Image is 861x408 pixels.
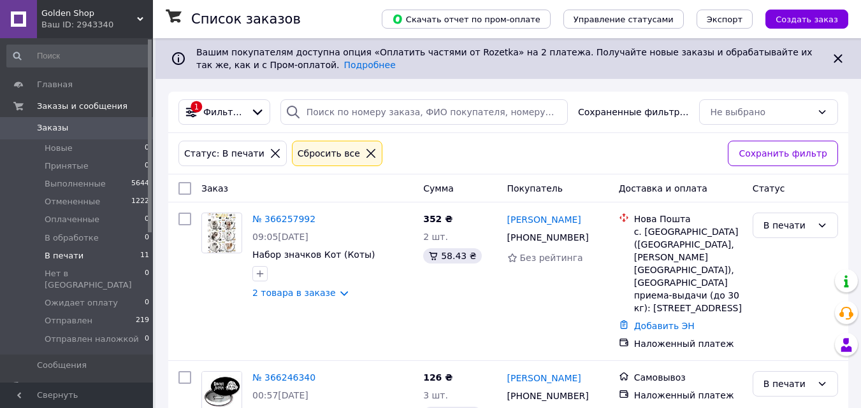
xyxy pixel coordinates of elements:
span: 0 [145,214,149,225]
span: Принятые [45,160,89,172]
span: 0 [145,232,149,244]
span: В печати [45,250,83,262]
span: 352 ₴ [423,214,452,224]
span: 219 [136,315,149,327]
span: 126 ₴ [423,372,452,383]
span: 2 шт. [423,232,448,242]
span: Статус [753,183,785,193]
span: В обработке [45,232,99,244]
span: Управление статусами [574,15,674,24]
span: Сообщения [37,360,87,371]
span: Заказы и сообщения [37,101,127,112]
span: Без рейтинга [520,253,583,263]
div: с. [GEOGRAPHIC_DATA] ([GEOGRAPHIC_DATA], [PERSON_NAME][GEOGRAPHIC_DATA]), [GEOGRAPHIC_DATA] прием... [634,225,742,314]
span: Сохраненные фильтры: [578,106,690,118]
span: 09:05[DATE] [252,232,308,242]
span: Новые [45,143,73,154]
span: Отправлен наложкой [45,334,139,345]
h1: Список заказов [191,11,301,27]
span: Заказ [201,183,228,193]
span: 0 [145,297,149,309]
input: Поиск [6,45,150,67]
a: Подробнее [344,60,396,70]
a: Создать заказ [753,13,848,24]
a: Набор значков Кот (Коты) [252,250,375,260]
span: Golden Shop [41,8,137,19]
span: Вашим покупателям доступна опция «Оплатить частями от Rozetka» на 2 платежа. Получайте новые зака... [196,47,813,70]
button: Сохранить фильтр [728,141,838,166]
input: Поиск по номеру заказа, ФИО покупателя, номеру телефона, Email, номеру накладной [280,99,568,125]
span: 0 [145,160,149,172]
span: Сохранить фильтр [739,146,827,160]
span: 3 шт. [423,390,448,400]
span: 0 [145,268,149,291]
span: Доставка и оплата [619,183,707,193]
div: Наложенный платеж [634,389,742,402]
span: Нет в [GEOGRAPHIC_DATA] [45,268,145,291]
div: Наложенный платеж [634,337,742,350]
span: Покупатель [507,183,563,193]
div: Не выбрано [710,105,812,119]
a: Добавить ЭН [634,321,695,331]
span: Фильтры [203,106,245,118]
div: Нова Пошта [634,213,742,225]
span: Товары и услуги [37,381,109,393]
span: 0 [145,334,149,345]
span: 00:57[DATE] [252,390,308,400]
span: Скачать отчет по пром-оплате [392,13,540,25]
a: 2 товара в заказе [252,288,336,298]
a: № 366246340 [252,372,315,383]
span: Заказы [37,122,68,134]
span: 5644 [131,178,149,190]
a: [PERSON_NAME] [507,372,581,384]
img: Фото товару [208,213,236,253]
span: Отмененные [45,196,100,208]
span: Создать заказ [776,15,838,24]
span: Ожидает оплату [45,297,118,309]
div: Самовывоз [634,371,742,384]
div: В печати [763,377,812,391]
div: [PHONE_NUMBER] [505,387,591,405]
a: № 366257992 [252,214,315,224]
a: Фото товару [201,213,242,253]
span: Отправлен [45,315,92,327]
span: Главная [37,79,73,90]
span: Сумма [423,183,454,193]
div: 58.43 ₴ [423,248,481,264]
button: Скачать отчет по пром-оплате [382,10,551,29]
span: Экспорт [707,15,742,24]
button: Управление статусами [563,10,684,29]
span: 0 [145,143,149,154]
button: Экспорт [697,10,753,29]
div: Ваш ID: 2943340 [41,19,153,31]
button: Создать заказ [765,10,848,29]
span: 1222 [131,196,149,208]
span: Оплаченные [45,214,99,225]
span: Выполненные [45,178,106,190]
a: [PERSON_NAME] [507,213,581,226]
div: Сбросить все [295,146,363,160]
div: [PHONE_NUMBER] [505,229,591,246]
div: Статус: В печати [182,146,267,160]
div: В печати [763,218,812,232]
span: 11 [140,250,149,262]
